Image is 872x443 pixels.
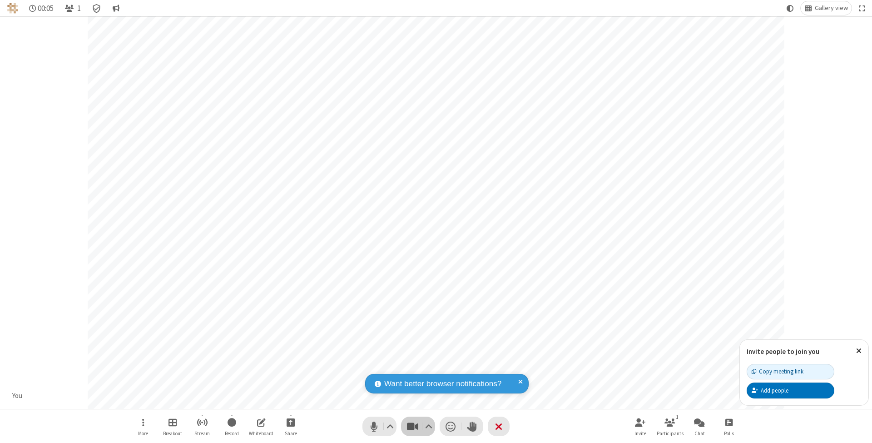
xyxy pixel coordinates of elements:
span: Polls [724,431,734,436]
span: 00:05 [38,4,54,13]
span: More [138,431,148,436]
button: Mute (⌘+Shift+A) [362,417,396,436]
span: Want better browser notifications? [384,378,501,390]
button: Conversation [109,1,123,15]
div: Timer [25,1,58,15]
button: Open menu [129,413,157,439]
img: QA Selenium DO NOT DELETE OR CHANGE [7,3,18,14]
span: Gallery view [815,5,848,12]
div: You [9,391,26,401]
span: Participants [657,431,684,436]
div: Copy meeting link [752,367,803,376]
button: Start streaming [188,413,216,439]
button: Start recording [218,413,245,439]
button: Open poll [715,413,743,439]
button: Open participant list [61,1,84,15]
button: Start sharing [277,413,304,439]
div: 1 [674,413,681,421]
button: Manage Breakout Rooms [159,413,186,439]
button: Copy meeting link [747,364,834,379]
button: Change layout [801,1,852,15]
span: Share [285,431,297,436]
span: Record [225,431,239,436]
button: Open chat [686,413,713,439]
span: Chat [694,431,705,436]
button: Audio settings [384,417,396,436]
button: Open participant list [656,413,684,439]
button: Open shared whiteboard [248,413,275,439]
span: Invite [634,431,646,436]
button: Close popover [849,340,868,362]
div: Meeting details Encryption enabled [88,1,105,15]
button: Fullscreen [855,1,869,15]
button: Invite participants (⌘+Shift+I) [627,413,654,439]
label: Invite people to join you [747,347,819,356]
button: Add people [747,383,834,398]
button: Video setting [423,417,435,436]
span: Whiteboard [249,431,273,436]
button: Using system theme [783,1,798,15]
span: 1 [77,4,81,13]
span: Stream [194,431,210,436]
button: End or leave meeting [488,417,510,436]
button: Raise hand [461,417,483,436]
button: Send a reaction [440,417,461,436]
button: Stop video (⌘+Shift+V) [401,417,435,436]
span: Breakout [163,431,182,436]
